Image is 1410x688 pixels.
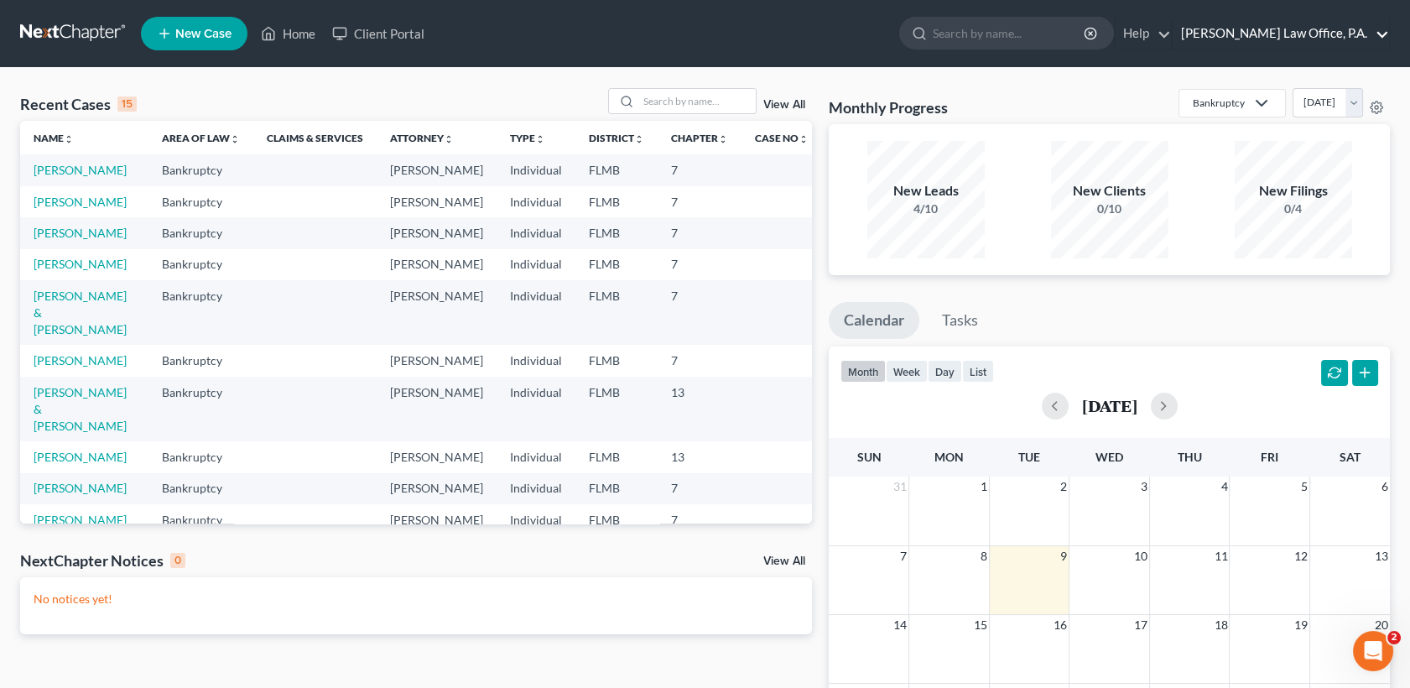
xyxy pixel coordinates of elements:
[934,450,964,464] span: Mon
[972,615,989,635] span: 15
[575,249,658,280] td: FLMB
[575,441,658,472] td: FLMB
[1212,546,1229,566] span: 11
[1051,201,1168,217] div: 0/10
[497,249,575,280] td: Individual
[148,280,253,345] td: Bankruptcy
[1380,477,1390,497] span: 6
[1293,615,1309,635] span: 19
[575,504,658,535] td: FLMB
[34,591,799,607] p: No notices yet!
[497,280,575,345] td: Individual
[497,217,575,248] td: Individual
[1353,631,1393,671] iframe: Intercom live chat
[658,249,741,280] td: 7
[575,473,658,504] td: FLMB
[575,217,658,248] td: FLMB
[658,154,741,185] td: 7
[898,546,908,566] span: 7
[979,477,989,497] span: 1
[1095,450,1123,464] span: Wed
[1387,631,1401,644] span: 2
[1373,615,1390,635] span: 20
[658,345,741,376] td: 7
[34,257,127,271] a: [PERSON_NAME]
[175,28,232,40] span: New Case
[1373,546,1390,566] span: 13
[34,289,127,336] a: [PERSON_NAME] & [PERSON_NAME]
[377,345,497,376] td: [PERSON_NAME]
[20,550,185,571] div: NextChapter Notices
[962,360,994,383] button: list
[390,132,454,144] a: Attorneyunfold_more
[117,96,137,112] div: 15
[658,217,741,248] td: 7
[162,132,240,144] a: Area of Lawunfold_more
[867,181,985,201] div: New Leads
[575,345,658,376] td: FLMB
[148,441,253,472] td: Bankruptcy
[324,18,433,49] a: Client Portal
[34,481,127,495] a: [PERSON_NAME]
[886,360,928,383] button: week
[34,513,127,527] a: [PERSON_NAME]
[634,134,644,144] i: unfold_more
[928,360,962,383] button: day
[148,473,253,504] td: Bankruptcy
[497,345,575,376] td: Individual
[34,450,127,464] a: [PERSON_NAME]
[377,249,497,280] td: [PERSON_NAME]
[148,504,253,535] td: Bankruptcy
[1059,477,1069,497] span: 2
[34,195,127,209] a: [PERSON_NAME]
[718,134,728,144] i: unfold_more
[1235,181,1352,201] div: New Filings
[658,504,741,535] td: 7
[1178,450,1202,464] span: Thu
[510,132,545,144] a: Typeunfold_more
[658,377,741,441] td: 13
[840,360,886,383] button: month
[1173,18,1389,49] a: [PERSON_NAME] Law Office, P.A.
[377,217,497,248] td: [PERSON_NAME]
[34,226,127,240] a: [PERSON_NAME]
[575,154,658,185] td: FLMB
[1212,615,1229,635] span: 18
[148,249,253,280] td: Bankruptcy
[20,94,137,114] div: Recent Cases
[755,132,809,144] a: Case Nounfold_more
[867,201,985,217] div: 4/10
[377,441,497,472] td: [PERSON_NAME]
[148,345,253,376] td: Bankruptcy
[1132,546,1149,566] span: 10
[1139,477,1149,497] span: 3
[377,504,497,535] td: [PERSON_NAME]
[575,377,658,441] td: FLMB
[658,441,741,472] td: 13
[763,555,805,567] a: View All
[148,154,253,185] td: Bankruptcy
[1299,477,1309,497] span: 5
[892,477,908,497] span: 31
[252,18,324,49] a: Home
[377,280,497,345] td: [PERSON_NAME]
[1018,450,1040,464] span: Tue
[927,302,993,339] a: Tasks
[148,217,253,248] td: Bankruptcy
[148,186,253,217] td: Bankruptcy
[148,377,253,441] td: Bankruptcy
[377,186,497,217] td: [PERSON_NAME]
[444,134,454,144] i: unfold_more
[1059,546,1069,566] span: 9
[1219,477,1229,497] span: 4
[658,280,741,345] td: 7
[589,132,644,144] a: Districtunfold_more
[34,132,74,144] a: Nameunfold_more
[658,186,741,217] td: 7
[799,134,809,144] i: unfold_more
[658,473,741,504] td: 7
[253,121,377,154] th: Claims & Services
[1193,96,1245,110] div: Bankruptcy
[64,134,74,144] i: unfold_more
[1340,450,1361,464] span: Sat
